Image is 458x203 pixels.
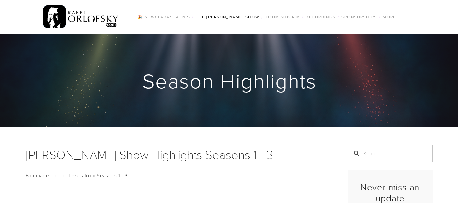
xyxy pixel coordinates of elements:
[338,14,339,20] span: /
[339,13,379,21] a: Sponsorships
[136,13,192,21] a: 🎉 NEW! Parasha in 5
[261,14,263,20] span: /
[192,14,194,20] span: /
[194,13,262,21] a: The [PERSON_NAME] Show
[26,145,331,163] h1: [PERSON_NAME] Show Highlights Seasons 1 - 3
[381,13,398,21] a: More
[26,171,331,180] p: Fan-made highlight reels from Seasons 1 - 3
[302,14,304,20] span: /
[348,145,433,162] input: Search
[379,14,381,20] span: /
[43,4,119,30] img: RabbiOrlofsky.com
[304,13,337,21] a: Recordings
[263,13,302,21] a: Zoom Shiurim
[26,70,433,92] h1: Season Highlights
